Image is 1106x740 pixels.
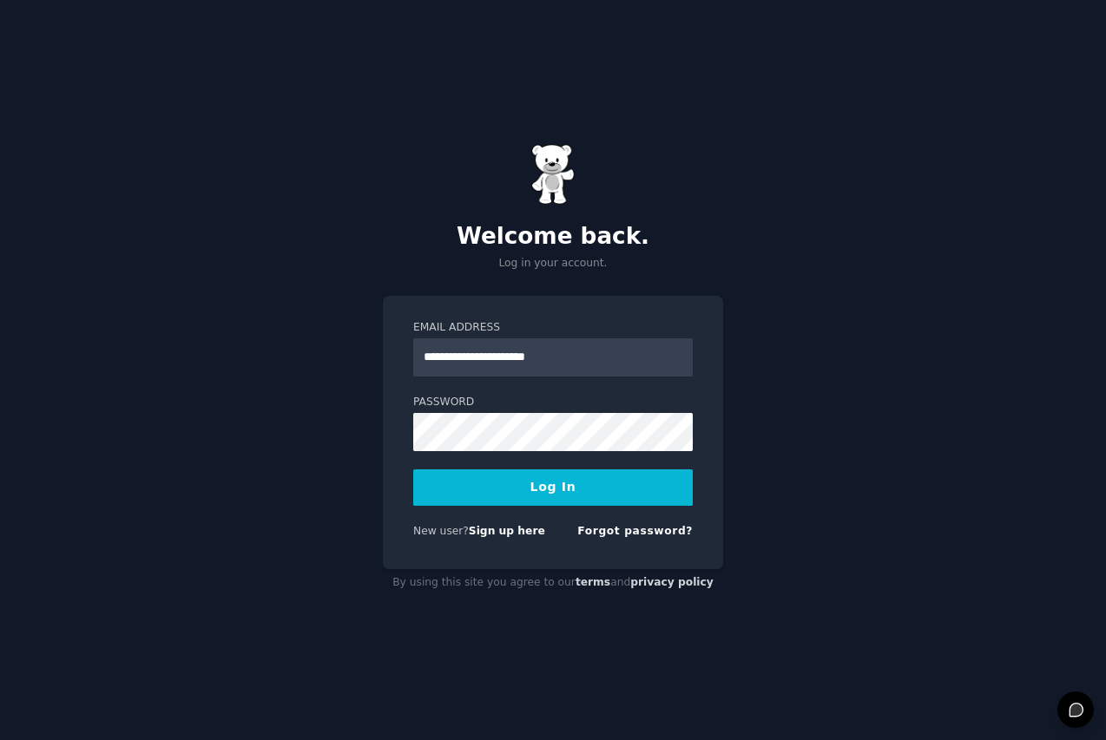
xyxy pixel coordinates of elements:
span: New user? [413,525,469,537]
h2: Welcome back. [383,223,723,251]
button: Log In [413,469,693,506]
label: Email Address [413,320,693,336]
p: Log in your account. [383,256,723,272]
a: Sign up here [469,525,545,537]
img: Gummy Bear [531,144,575,205]
a: Forgot password? [577,525,693,537]
a: privacy policy [630,576,714,588]
label: Password [413,395,693,410]
a: terms [576,576,610,588]
div: By using this site you agree to our and [383,569,723,597]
